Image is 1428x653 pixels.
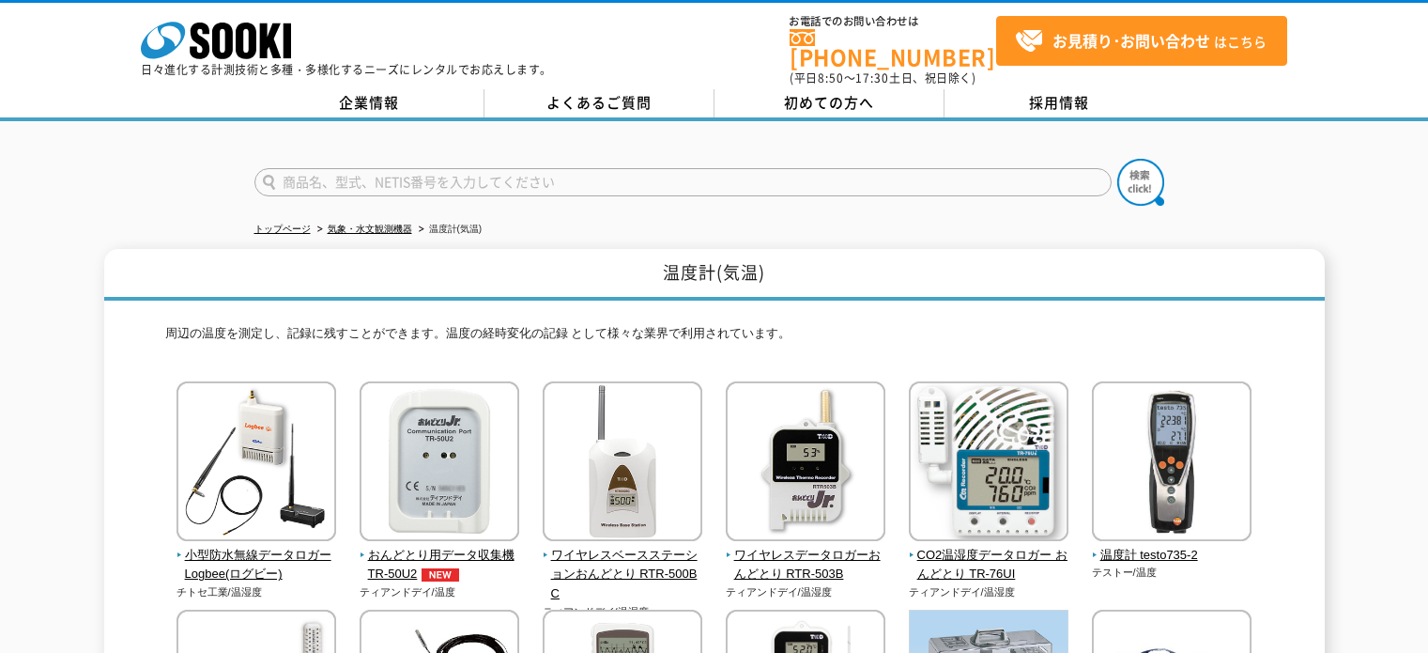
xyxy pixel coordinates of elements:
a: CO2温湿度データロガー おんどとり TR-76UI [909,528,1069,584]
p: テストー/温度 [1092,565,1252,581]
span: 温度計 testo735-2 [1092,546,1252,566]
a: 企業情報 [254,89,484,117]
img: CO2温湿度データロガー おんどとり TR-76UI [909,381,1068,546]
span: CO2温湿度データロガー おんどとり TR-76UI [909,546,1069,585]
a: お見積り･お問い合わせはこちら [996,16,1287,66]
a: 温度計 testo735-2 [1092,528,1252,566]
span: 小型防水無線データロガー Logbee(ログビー) [177,546,337,585]
span: (平日 ～ 土日、祝日除く) [790,70,975,86]
h1: 温度計(気温) [104,249,1325,301]
span: おんどとり用データ収集機 TR-50U2 [360,546,520,585]
p: 周辺の温度を測定し、記録に残すことができます。温度の経時変化の記録 として様々な業界で利用されています。 [165,324,1264,353]
img: NEW [417,568,464,582]
a: おんどとり用データ収集機 TR-50U2NEW [360,528,520,584]
img: btn_search.png [1117,159,1164,206]
a: 採用情報 [944,89,1175,117]
p: ティアンドデイ/温度 [360,584,520,600]
a: 気象・水文観測機器 [328,224,412,234]
img: ワイヤレスデータロガーおんどとり RTR-503B [726,381,885,546]
img: おんどとり用データ収集機 TR-50U2 [360,381,519,546]
p: 日々進化する計測技術と多種・多様化するニーズにレンタルでお応えします。 [141,64,552,75]
span: 17:30 [855,70,889,86]
a: ワイヤレスベースステーションおんどとり RTR-500BC [543,528,703,604]
span: 8:50 [818,70,844,86]
span: はこちら [1015,27,1267,55]
strong: お見積り･お問い合わせ [1052,29,1210,52]
img: 小型防水無線データロガー Logbee(ログビー) [177,381,336,546]
a: 初めての方へ [714,89,944,117]
p: ティアンドデイ/温湿度 [726,584,886,600]
span: ワイヤレスベースステーションおんどとり RTR-500BC [543,546,703,604]
p: チトセ工業/温湿度 [177,584,337,600]
li: 温度計(気温) [415,220,483,240]
a: よくあるご質問 [484,89,714,117]
img: 温度計 testo735-2 [1092,381,1251,546]
span: お電話でのお問い合わせは [790,16,996,27]
p: ティアンドデイ/温湿度 [909,584,1069,600]
a: ワイヤレスデータロガーおんどとり RTR-503B [726,528,886,584]
input: 商品名、型式、NETIS番号を入力してください [254,168,1112,196]
span: 初めての方へ [784,92,874,113]
img: ワイヤレスベースステーションおんどとり RTR-500BC [543,381,702,546]
a: [PHONE_NUMBER] [790,29,996,68]
a: 小型防水無線データロガー Logbee(ログビー) [177,528,337,584]
p: ティアンドデイ/温湿度 [543,604,703,620]
a: トップページ [254,224,311,234]
span: ワイヤレスデータロガーおんどとり RTR-503B [726,546,886,585]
